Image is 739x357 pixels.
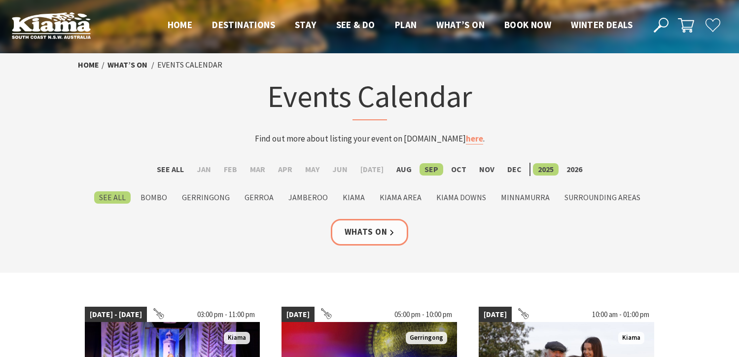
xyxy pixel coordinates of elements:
[431,191,491,204] label: Kiama Downs
[571,19,633,31] span: Winter Deals
[327,163,352,176] label: Jun
[85,307,147,322] span: [DATE] - [DATE]
[12,12,91,39] img: Kiama Logo
[474,163,499,176] label: Nov
[78,60,99,70] a: Home
[94,191,131,204] label: See All
[192,163,216,176] label: Jan
[176,76,563,120] h1: Events Calendar
[245,163,270,176] label: Mar
[219,163,242,176] label: Feb
[212,19,275,31] span: Destinations
[136,191,172,204] label: Bombo
[283,191,333,204] label: Jamberoo
[560,191,645,204] label: Surrounding Areas
[375,191,426,204] label: Kiama Area
[282,307,315,322] span: [DATE]
[240,191,279,204] label: Gerroa
[355,163,388,176] label: [DATE]
[562,163,587,176] label: 2026
[192,307,260,322] span: 03:00 pm - 11:00 pm
[479,307,512,322] span: [DATE]
[389,307,457,322] span: 05:00 pm - 10:00 pm
[336,19,375,31] span: See & Do
[436,19,485,31] span: What’s On
[107,60,147,70] a: What’s On
[331,219,409,245] a: Whats On
[446,163,471,176] label: Oct
[502,163,527,176] label: Dec
[176,132,563,145] p: Find out more about listing your event on [DOMAIN_NAME] .
[496,191,555,204] label: Minnamurra
[391,163,417,176] label: Aug
[300,163,324,176] label: May
[504,19,551,31] span: Book now
[295,19,317,31] span: Stay
[168,19,193,31] span: Home
[420,163,443,176] label: Sep
[406,332,447,344] span: Gerringong
[158,17,642,34] nav: Main Menu
[338,191,370,204] label: Kiama
[152,163,189,176] label: See All
[273,163,297,176] label: Apr
[533,163,559,176] label: 2025
[157,59,222,71] li: Events Calendar
[177,191,235,204] label: Gerringong
[224,332,250,344] span: Kiama
[395,19,417,31] span: Plan
[466,133,483,144] a: here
